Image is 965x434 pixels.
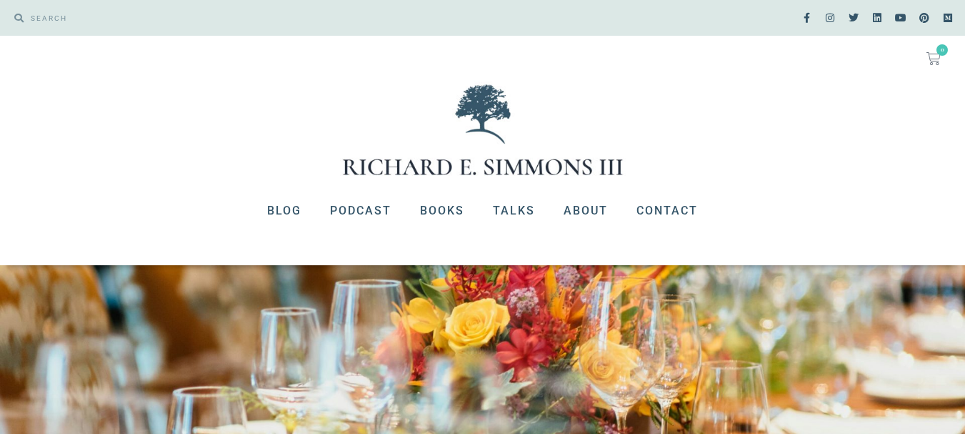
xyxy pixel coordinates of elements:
input: SEARCH [24,7,476,29]
a: Talks [479,192,549,230]
a: About [549,192,622,230]
a: 0 [909,43,958,74]
a: Podcast [316,192,406,230]
a: Contact [622,192,712,230]
a: Blog [253,192,316,230]
span: 0 [936,44,948,56]
a: Books [406,192,479,230]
